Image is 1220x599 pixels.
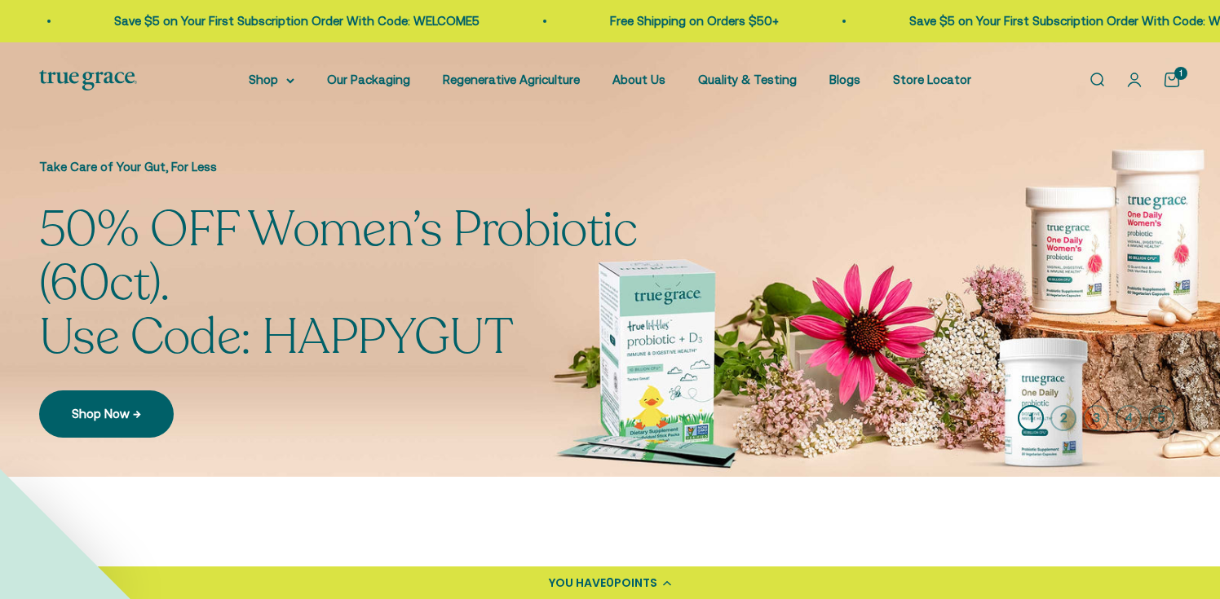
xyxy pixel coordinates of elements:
[893,73,971,86] a: Store Locator
[1083,405,1109,431] button: 3
[249,70,294,90] summary: Shop
[1116,405,1142,431] button: 4
[1050,405,1076,431] button: 2
[1148,405,1174,431] button: 5
[549,575,606,591] span: YOU HAVE
[1174,67,1187,80] cart-count: 1
[614,575,657,591] span: POINTS
[39,250,757,371] split-lines: 50% OFF Women’s Probiotic (60ct). Use Code: HAPPYGUT
[39,390,174,438] a: Shop Now →
[610,14,779,28] a: Free Shipping on Orders $50+
[698,73,797,86] a: Quality & Testing
[612,73,665,86] a: About Us
[1018,405,1044,431] button: 1
[829,73,860,86] a: Blogs
[114,11,480,31] p: Save $5 on Your First Subscription Order With Code: WELCOME5
[606,575,614,591] span: 0
[443,73,580,86] a: Regenerative Agriculture
[39,157,757,177] p: Take Care of Your Gut, For Less
[327,73,410,86] a: Our Packaging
